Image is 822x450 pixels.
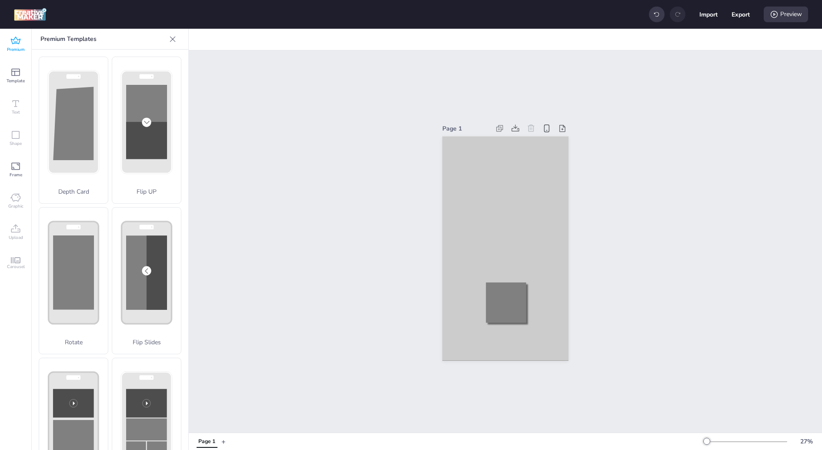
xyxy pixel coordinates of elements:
div: 27 % [796,437,817,446]
span: Upload [9,234,23,241]
div: Tabs [192,434,221,449]
img: logo Creative Maker [14,8,47,21]
button: Export [732,5,750,24]
span: Text [12,109,20,116]
button: Import [699,5,718,24]
span: Carousel [7,263,25,270]
span: Shape [10,140,22,147]
p: Flip UP [112,187,181,196]
div: Page 1 [198,438,215,446]
p: Flip Slides [112,338,181,347]
p: Depth Card [39,187,108,196]
div: Preview [764,7,808,22]
span: Graphic [8,203,23,210]
div: Page 1 [442,124,490,133]
span: Premium [7,46,25,53]
span: Template [7,77,25,84]
button: + [221,434,226,449]
p: Premium Templates [40,29,166,50]
p: Rotate [39,338,108,347]
span: Frame [10,171,22,178]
